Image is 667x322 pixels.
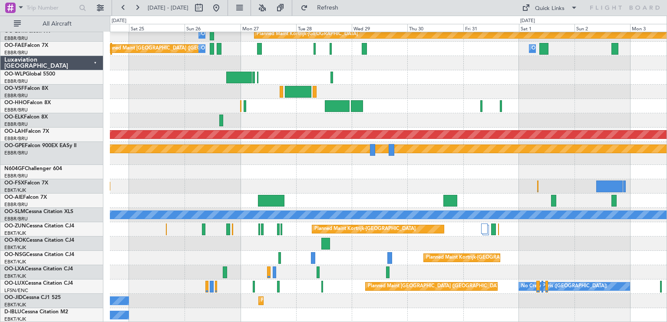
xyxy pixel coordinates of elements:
[23,21,92,27] span: All Aircraft
[4,187,26,194] a: EBKT/KJK
[4,166,62,171] a: N604GFChallenger 604
[4,173,28,179] a: EBBR/BRU
[296,24,352,32] div: Tue 28
[4,223,74,229] a: OO-ZUNCessna Citation CJ4
[519,24,575,32] div: Sat 1
[185,24,240,32] div: Sun 26
[4,195,23,200] span: OO-AIE
[4,72,26,77] span: OO-WLP
[148,4,188,12] span: [DATE] - [DATE]
[310,5,346,11] span: Refresh
[4,72,55,77] a: OO-WLPGlobal 5500
[4,107,28,113] a: EBBR/BRU
[4,49,28,56] a: EBBR/BRU
[4,143,25,148] span: OO-GPE
[4,281,25,286] span: OO-LUX
[4,238,74,243] a: OO-ROKCessna Citation CJ4
[10,17,94,31] button: All Aircraft
[201,28,260,41] div: Owner Melsbroek Air Base
[4,252,74,257] a: OO-NSGCessna Citation CJ4
[4,209,73,214] a: OO-SLMCessna Citation XLS
[4,35,28,42] a: EBBR/BRU
[201,42,260,55] div: Owner Melsbroek Air Base
[4,78,28,85] a: EBBR/BRU
[4,115,24,120] span: OO-ELK
[521,280,607,293] div: No Crew Paris ([GEOGRAPHIC_DATA])
[314,223,416,236] div: Planned Maint Kortrijk-[GEOGRAPHIC_DATA]
[518,1,582,15] button: Quick Links
[4,244,26,251] a: EBKT/KJK
[4,287,28,294] a: LFSN/ENC
[4,281,73,286] a: OO-LUXCessna Citation CJ4
[4,238,26,243] span: OO-ROK
[4,266,73,272] a: OO-LXACessna Citation CJ4
[4,166,25,171] span: N604GF
[4,150,28,156] a: EBBR/BRU
[4,223,26,229] span: OO-ZUN
[4,302,26,308] a: EBKT/KJK
[4,100,51,105] a: OO-HHOFalcon 8X
[4,100,27,105] span: OO-HHO
[4,92,28,99] a: EBBR/BRU
[4,135,28,142] a: EBBR/BRU
[4,121,28,128] a: EBBR/BRU
[575,24,630,32] div: Sun 2
[26,1,76,14] input: Trip Number
[463,24,519,32] div: Fri 31
[4,86,48,91] a: OO-VSFFalcon 8X
[4,181,24,186] span: OO-FSX
[4,209,25,214] span: OO-SLM
[4,295,61,300] a: OO-JIDCessna CJ1 525
[4,43,48,48] a: OO-FAEFalcon 7X
[535,4,565,13] div: Quick Links
[4,129,49,134] a: OO-LAHFalcon 7X
[4,252,26,257] span: OO-NSG
[4,216,28,222] a: EBBR/BRU
[4,115,48,120] a: OO-ELKFalcon 8X
[241,24,296,32] div: Mon 27
[368,280,505,293] div: Planned Maint [GEOGRAPHIC_DATA] ([GEOGRAPHIC_DATA])
[4,273,26,279] a: EBKT/KJK
[4,86,24,91] span: OO-VSF
[4,309,68,315] a: D-IBLUCessna Citation M2
[4,195,47,200] a: OO-AIEFalcon 7X
[352,24,407,32] div: Wed 29
[4,201,28,208] a: EBBR/BRU
[520,17,535,25] div: [DATE]
[4,43,24,48] span: OO-FAE
[4,295,23,300] span: OO-JID
[112,17,126,25] div: [DATE]
[532,42,591,55] div: Owner Melsbroek Air Base
[4,309,21,315] span: D-IBLU
[4,181,48,186] a: OO-FSXFalcon 7X
[4,266,25,272] span: OO-LXA
[4,129,25,134] span: OO-LAH
[407,24,463,32] div: Thu 30
[426,251,527,264] div: Planned Maint Kortrijk-[GEOGRAPHIC_DATA]
[4,230,26,237] a: EBKT/KJK
[4,143,76,148] a: OO-GPEFalcon 900EX EASy II
[257,28,358,41] div: Planned Maint Kortrijk-[GEOGRAPHIC_DATA]
[4,259,26,265] a: EBKT/KJK
[129,24,185,32] div: Sat 25
[297,1,349,15] button: Refresh
[103,42,261,55] div: Planned Maint [GEOGRAPHIC_DATA] ([GEOGRAPHIC_DATA] National)
[261,294,362,307] div: Planned Maint Kortrijk-[GEOGRAPHIC_DATA]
